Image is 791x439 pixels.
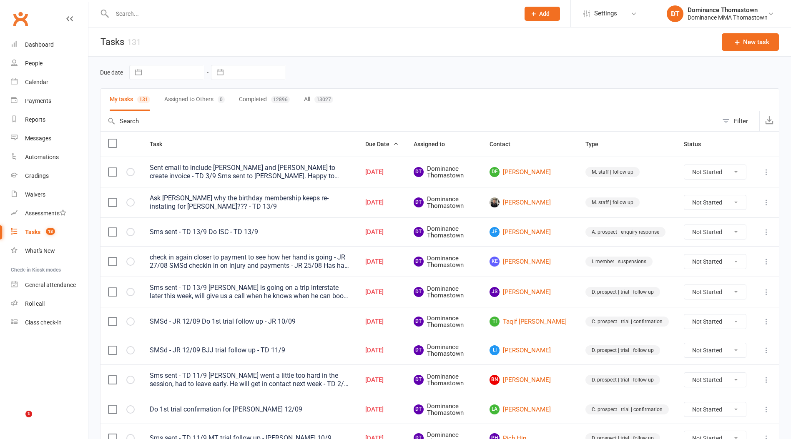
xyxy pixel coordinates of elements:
[414,141,454,147] span: Assigned to
[11,73,88,92] a: Calendar
[414,317,424,327] span: DT
[11,54,88,73] a: People
[150,346,350,354] div: SMSd - JR 12/09 BJJ trial follow up - TD 11/9
[150,405,350,414] div: Do 1st trial confirmation for [PERSON_NAME] 12/09
[490,375,570,385] a: BN[PERSON_NAME]
[414,165,475,179] span: Dominance Thomastown
[414,404,424,414] span: DT
[239,89,290,111] button: Completed12896
[150,141,171,147] span: Task
[585,345,660,355] div: D. prospect | trial | follow up
[490,257,500,267] span: KE
[110,8,514,20] input: Search...
[100,111,718,131] input: Search
[110,89,150,111] button: My tasks131
[585,139,608,149] button: Type
[722,33,779,51] button: New task
[365,141,399,147] span: Due Date
[490,257,570,267] a: KE[PERSON_NAME]
[490,345,570,355] a: LI[PERSON_NAME]
[11,294,88,313] a: Roll call
[150,139,171,149] button: Task
[10,8,31,29] a: Clubworx
[490,287,500,297] span: JS
[490,317,570,327] a: TITaqif [PERSON_NAME]
[414,139,454,149] button: Assigned to
[365,229,399,236] div: [DATE]
[88,27,141,56] h1: Tasks
[365,318,399,325] div: [DATE]
[414,257,424,267] span: DT
[585,257,653,267] div: I. member | suspensions
[414,167,424,177] span: DT
[365,406,399,413] div: [DATE]
[585,141,608,147] span: Type
[8,411,28,431] iframe: Intercom live chat
[150,372,350,388] div: Sms sent - TD 11/9 [PERSON_NAME] went a little too hard in the session, had to leave early. He wi...
[25,79,48,85] div: Calendar
[365,289,399,296] div: [DATE]
[11,129,88,148] a: Messages
[525,7,560,21] button: Add
[150,164,350,180] div: Sent email to include [PERSON_NAME] and [PERSON_NAME] to create invoice - TD 3/9 Sms sent to [PER...
[585,227,665,237] div: A. prospect | enquiry response
[490,404,500,414] span: LA
[25,116,45,123] div: Reports
[11,313,88,332] a: Class kiosk mode
[365,169,399,176] div: [DATE]
[100,69,123,76] label: Due date
[11,276,88,294] a: General attendance kiosk mode
[25,210,66,217] div: Assessments
[25,135,51,142] div: Messages
[365,258,399,265] div: [DATE]
[585,167,640,177] div: M. staff | follow up
[414,225,475,239] span: Dominance Thomastown
[25,172,49,179] div: Gradings
[11,92,88,110] a: Payments
[25,247,55,254] div: What's New
[490,167,570,177] a: DF[PERSON_NAME]
[25,282,76,288] div: General attendance
[314,96,333,103] div: 13027
[414,287,424,297] span: DT
[490,375,500,385] span: BN
[414,227,424,237] span: DT
[585,287,660,297] div: D. prospect | trial | follow up
[11,35,88,54] a: Dashboard
[25,229,40,235] div: Tasks
[150,284,350,300] div: Sms sent - TD 13/9 [PERSON_NAME] is going on a trip interstate later this week, will give us a ca...
[490,227,570,237] a: JF[PERSON_NAME]
[414,373,475,387] span: Dominance Thomastown
[594,4,617,23] span: Settings
[25,191,45,198] div: Waivers
[365,347,399,354] div: [DATE]
[585,404,669,414] div: C. prospect | trial | confirmation
[11,148,88,167] a: Automations
[490,227,500,237] span: JF
[718,111,759,131] button: Filter
[585,375,660,385] div: D. prospect | trial | follow up
[150,253,350,270] div: check in again closer to payment to see how her hand is going - JR 27/08 SMSd checkin in on injur...
[490,317,500,327] span: TI
[150,317,350,326] div: SMSd - JR 12/09 Do 1st trial follow up - JR 10/09
[490,141,520,147] span: Contact
[11,223,88,242] a: Tasks 18
[164,89,225,111] button: Assigned to Others0
[11,242,88,260] a: What's New
[304,89,333,111] button: All13027
[25,319,62,326] div: Class check-in
[490,197,570,207] a: [PERSON_NAME]
[667,5,683,22] div: DT
[25,411,32,417] span: 1
[127,37,141,47] div: 131
[414,344,475,357] span: Dominance Thomastown
[137,96,150,103] div: 131
[490,345,500,355] span: LI
[585,197,640,207] div: M. staff | follow up
[218,96,225,103] div: 0
[414,255,475,269] span: Dominance Thomastown
[490,167,500,177] span: DF
[11,167,88,185] a: Gradings
[490,197,500,207] img: Chase Pell
[365,199,399,206] div: [DATE]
